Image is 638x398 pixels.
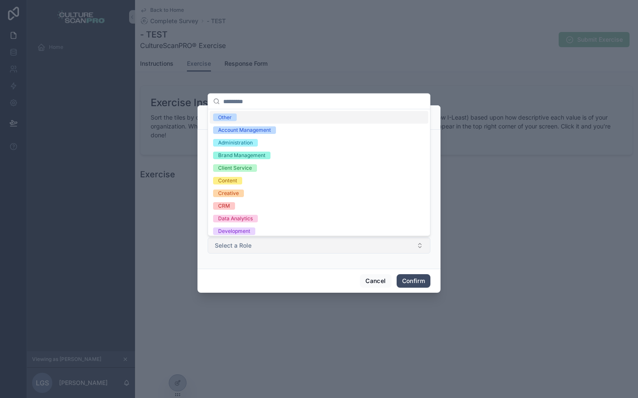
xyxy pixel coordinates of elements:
div: Brand Management [218,152,265,159]
span: Select a Role [215,241,251,250]
div: Account Management [218,126,271,134]
div: Development [218,227,250,235]
button: Cancel [360,274,391,288]
div: Data Analytics [218,215,253,222]
div: Other [218,114,232,121]
div: CRM [218,202,230,210]
div: Creative [218,190,239,197]
button: Confirm [397,274,430,288]
div: Suggestions [208,110,430,236]
div: Administration [218,139,253,147]
div: Content [218,177,237,184]
div: Client Service [218,164,252,172]
button: Select Button [208,238,430,254]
